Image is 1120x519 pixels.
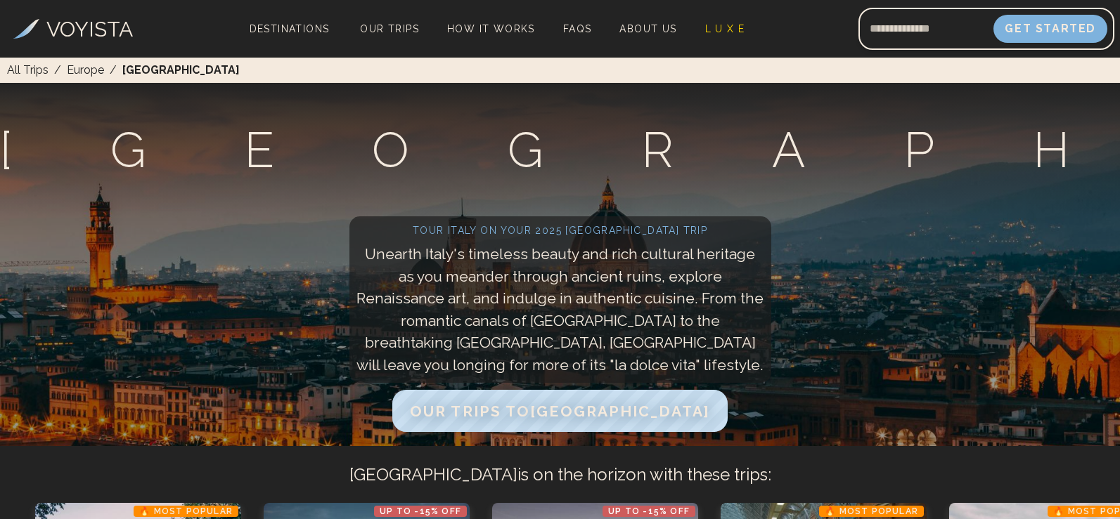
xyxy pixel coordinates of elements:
span: About Us [619,23,676,34]
span: FAQs [563,23,592,34]
button: Get Started [993,15,1107,43]
span: Our Trips [360,23,419,34]
h2: Tour Italy on your 2025 [GEOGRAPHIC_DATA] trip [356,223,764,237]
a: VOYISTA [13,13,133,45]
a: Our Trips to[GEOGRAPHIC_DATA] [392,406,728,419]
span: [GEOGRAPHIC_DATA] [122,62,240,79]
button: Our Trips to[GEOGRAPHIC_DATA] [392,390,728,432]
a: All Trips [7,62,49,79]
input: Email address [858,12,993,46]
span: / [54,62,61,79]
a: About Us [614,19,682,39]
span: L U X E [705,23,745,34]
span: Our Trips to [GEOGRAPHIC_DATA] [410,402,710,420]
a: Our Trips [354,19,425,39]
img: Voyista Logo [13,19,39,39]
p: Up to -15% OFF [603,506,695,517]
a: FAQs [558,19,598,39]
a: Europe [67,62,104,79]
p: 🔥 Most Popular [134,506,238,517]
span: How It Works [447,23,535,34]
p: Up to -15% OFF [374,506,467,517]
a: L U X E [700,19,751,39]
span: / [110,62,117,79]
span: Destinations [244,18,335,59]
a: How It Works [442,19,541,39]
p: Unearth Italy's timeless beauty and rich cultural heritage as you meander through ancient ruins, ... [356,243,764,376]
p: 🔥 Most Popular [819,506,924,517]
h3: VOYISTA [46,13,133,45]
